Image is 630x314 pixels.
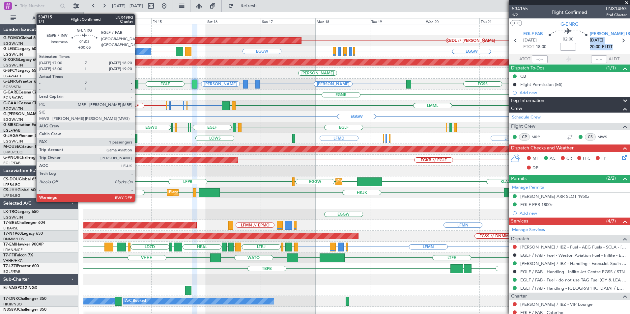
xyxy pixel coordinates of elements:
[511,218,528,225] span: Services
[601,155,606,162] span: FP
[523,37,537,44] span: [DATE]
[3,69,39,73] a: G-SPCYLegacy 650
[479,18,534,24] div: Thu 21
[3,112,40,116] span: G-[PERSON_NAME]
[3,188,40,192] a: CS-JHHGlobal 6000
[3,47,39,51] a: G-LEGCLegacy 600
[606,175,616,182] span: (2/2)
[531,134,546,140] a: MRP
[3,210,39,214] a: LX-TROLegacy 650
[337,177,441,187] div: Planned Maint [GEOGRAPHIC_DATA] ([GEOGRAPHIC_DATA])
[606,218,616,224] span: (4/7)
[590,37,603,44] span: [DATE]
[520,73,526,79] div: CB
[3,253,33,257] a: T7-FFIFalcon 7X
[532,55,548,63] input: --:--
[3,128,20,133] a: EGLF/FAB
[125,296,146,306] div: A/C Booked
[511,123,535,130] span: Flight Crew
[3,215,23,220] a: EGGW/LTN
[3,123,16,127] span: G-SIRS
[3,237,24,242] a: DNMM/LOS
[520,252,627,258] a: EGLF / FAB - Fuel - Weston Aviation Fuel - Inflite - EGSS / STN
[3,145,19,149] span: M-OUSE
[3,58,40,62] a: G-KGKGLegacy 600
[235,4,263,8] span: Refresh
[512,12,528,18] span: 1/2
[3,101,18,105] span: G-GAAL
[511,144,574,152] span: Dispatch Checks and Weather
[3,308,18,312] span: N358VJ
[606,12,627,18] span: Pref Charter
[20,1,58,11] input: Trip Number
[520,261,627,266] a: [PERSON_NAME] / IBZ - Handling - ExecuJet Spain [PERSON_NAME] / IBZ
[510,20,522,26] button: UTC
[3,74,21,79] a: LGAV/ATH
[3,264,17,268] span: T7-LZZI
[206,18,261,24] div: Sat 16
[523,44,534,50] span: ETOT
[3,161,20,166] a: EGLF/FAB
[3,47,17,51] span: G-LEGC
[3,221,17,225] span: T7-BRE
[3,134,18,138] span: G-JAGA
[606,65,616,71] span: (1/1)
[512,227,545,233] a: Manage Services
[511,97,544,105] span: Leg Information
[3,139,23,144] a: EGGW/LTN
[3,264,39,268] a: T7-LZZIPraetor 600
[3,182,20,187] a: LFPB/LBG
[17,16,70,20] span: All Aircraft
[3,101,58,105] a: G-GAALCessna Citation XLS+
[511,65,544,72] span: Dispatch To-Dos
[97,18,152,24] div: Thu 14
[520,269,625,275] a: EGLF / FAB - Handling - Inflite Jet Centre EGSS / STN
[550,155,556,162] span: AC
[609,56,619,63] span: ALDT
[560,21,579,28] span: G-ENRG
[3,221,45,225] a: T7-BREChallenger 604
[3,248,23,252] a: LFMN/NCE
[523,31,543,38] span: EGLF FAB
[3,308,46,312] a: N358VJChallenger 350
[3,156,48,160] a: G-VNORChallenger 650
[3,193,20,198] a: LFPB/LBG
[3,145,51,149] a: M-OUSECitation Mustang
[169,188,273,197] div: Planned Maint [GEOGRAPHIC_DATA] ([GEOGRAPHIC_DATA])
[3,91,18,94] span: G-GARE
[511,235,529,243] span: Dispatch
[512,114,541,121] a: Schedule Crew
[3,58,19,62] span: G-KGKG
[519,133,530,141] div: CP
[3,243,16,247] span: T7-EMI
[520,202,553,207] div: EGLF PPR 1800z
[520,82,562,87] div: Flight Permission (ES)
[3,95,23,100] a: EGNR/CEG
[512,5,528,12] span: 534155
[3,91,58,94] a: G-GARECessna Citation XLS+
[3,297,46,301] a: T7-DNKChallenger 350
[3,188,17,192] span: CS-JHH
[3,297,18,301] span: T7-DNK
[85,13,96,19] div: [DATE]
[566,155,572,162] span: CR
[3,232,43,236] a: T7-N1960Legacy 650
[3,269,20,274] a: EGLF/FAB
[532,155,539,162] span: MF
[520,285,627,291] a: EGLF / FAB - Handling - [GEOGRAPHIC_DATA] / EGLF / FAB
[536,44,546,50] span: 18:00
[261,18,315,24] div: Sun 17
[3,210,17,214] span: LX-TRO
[606,5,627,12] span: LNX14RG
[3,243,43,247] a: T7-EMIHawker 900XP
[3,69,17,73] span: G-SPCY
[532,165,538,171] span: DP
[3,52,23,57] a: EGGW/LTN
[3,117,23,122] a: EGGW/LTN
[590,44,600,50] span: 20:00
[520,194,589,199] div: [PERSON_NAME] ARR SLOT 1950z
[511,105,522,113] span: Crew
[520,301,592,307] a: [PERSON_NAME] / IBZ - VIP Lounge
[3,63,23,68] a: EGGW/LTN
[3,85,21,90] a: EGSS/STN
